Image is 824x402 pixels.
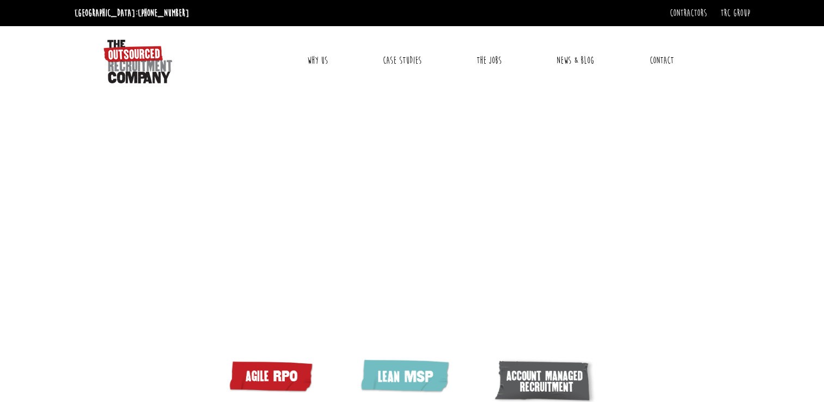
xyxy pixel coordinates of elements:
[721,7,750,19] a: TRC Group
[670,7,707,19] a: Contractors
[642,47,682,74] a: Contact
[72,4,192,22] li: [GEOGRAPHIC_DATA]:
[468,47,510,74] a: The Jobs
[299,47,336,74] a: Why Us
[357,358,455,396] img: lean MSP
[375,47,430,74] a: Case Studies
[103,40,172,83] img: The Outsourced Recruitment Company
[138,7,189,19] a: [PHONE_NUMBER]
[548,47,602,74] a: News & Blog
[227,358,319,394] img: Agile RPO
